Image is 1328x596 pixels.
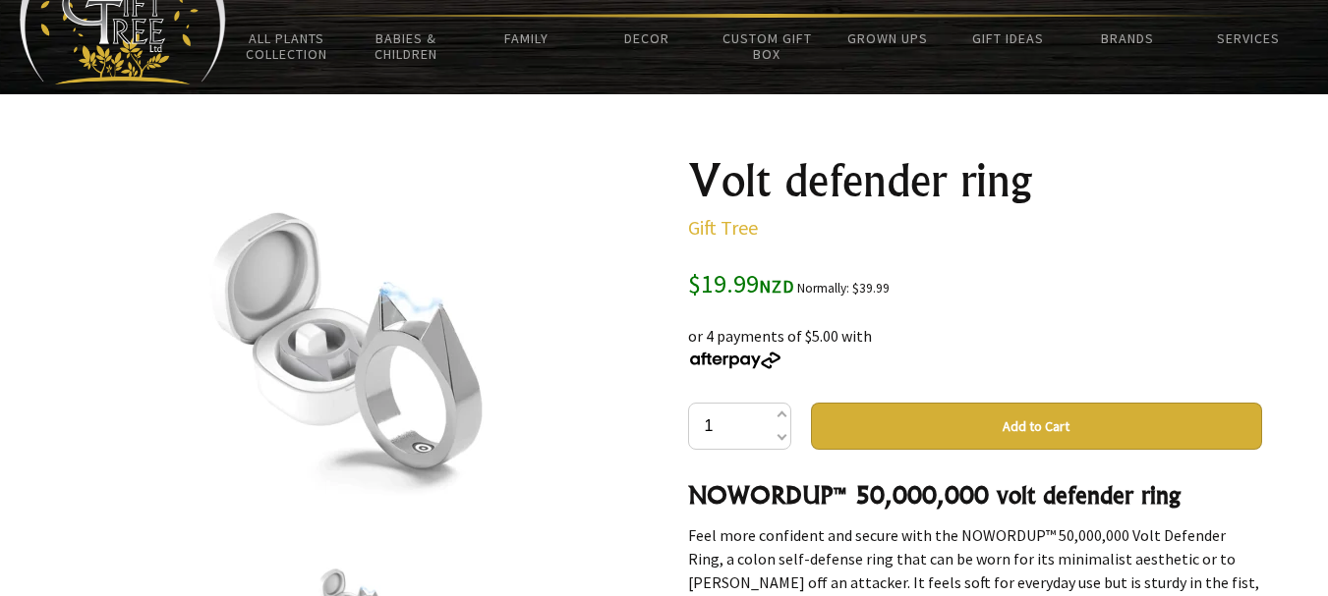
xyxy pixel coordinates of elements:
[688,267,794,299] span: $19.99
[688,300,1262,371] div: or 4 payments of $5.00 with
[201,195,507,502] img: Volt defender ring
[828,18,948,59] a: Grown Ups
[688,157,1262,204] h1: Volt defender ring
[948,18,1068,59] a: Gift Ideas
[707,18,827,75] a: Custom Gift Box
[811,403,1262,450] button: Add to Cart
[797,280,890,297] small: Normally: $39.99
[688,352,782,369] img: Afterpay
[226,18,346,75] a: All Plants Collection
[1188,18,1308,59] a: Services
[346,18,466,75] a: Babies & Children
[587,18,707,59] a: Decor
[467,18,587,59] a: Family
[759,275,794,298] span: NZD
[688,215,758,240] a: Gift Tree
[1068,18,1187,59] a: Brands
[688,480,1181,510] strong: NOWORDUP™ 50,000,000 volt defender ring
